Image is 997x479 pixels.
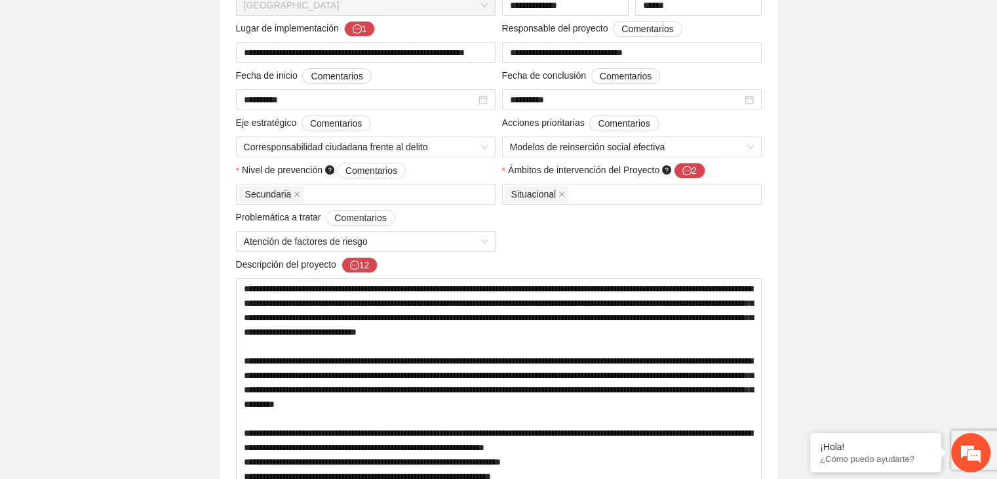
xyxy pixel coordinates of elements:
span: Comentarios [621,22,673,36]
span: Comentarios [598,116,650,131]
button: Acciones prioritarias [589,115,658,131]
button: Nivel de prevención question-circle [337,163,406,178]
span: Secundaria [239,186,304,202]
span: Secundaria [245,187,292,201]
p: ¿Cómo puedo ayudarte? [820,454,931,464]
span: close [294,191,300,198]
span: Situacional [511,187,557,201]
span: Modelos de reinserción social efectiva [510,137,754,157]
div: ¡Hola! [820,442,931,452]
span: Comentarios [310,116,362,131]
span: question-circle [325,165,334,175]
span: Nivel de prevención [242,163,406,178]
button: Eje estratégico [302,115,370,131]
button: Lugar de implementación [344,21,376,37]
span: Ámbitos de intervención del Proyecto [508,163,705,178]
button: Fecha de conclusión [591,68,660,84]
button: Ámbitos de intervención del Proyecto question-circle [674,163,705,178]
span: Descripción del proyecto [236,257,378,273]
div: Chatee con nosotros ahora [68,67,220,84]
span: Fecha de conclusión [502,68,661,84]
span: message [682,166,692,177]
span: Eje estratégico [236,115,371,131]
button: Descripción del proyecto [342,257,378,273]
span: Comentarios [334,211,386,225]
span: Comentarios [311,69,362,83]
div: Minimizar ventana de chat en vivo [215,7,246,38]
span: Fecha de inicio [236,68,372,84]
span: Atención de factores de riesgo [244,232,488,251]
span: message [350,260,359,271]
button: Fecha de inicio [302,68,371,84]
span: Comentarios [600,69,652,83]
span: message [353,24,362,35]
span: Corresponsabilidad ciudadana frente al delito [244,137,488,157]
span: question-circle [662,165,671,175]
span: Acciones prioritarias [502,115,659,131]
span: Lugar de implementación [236,21,376,37]
span: close [558,191,565,198]
button: Problemática a tratar [326,210,395,226]
span: Estamos en línea. [76,161,181,294]
span: Responsable del proyecto [502,21,682,37]
button: Responsable del proyecto [613,21,682,37]
span: Problemática a tratar [236,210,395,226]
span: Situacional [505,186,569,202]
textarea: Escriba su mensaje y pulse “Intro” [7,331,250,377]
span: Comentarios [345,163,397,178]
